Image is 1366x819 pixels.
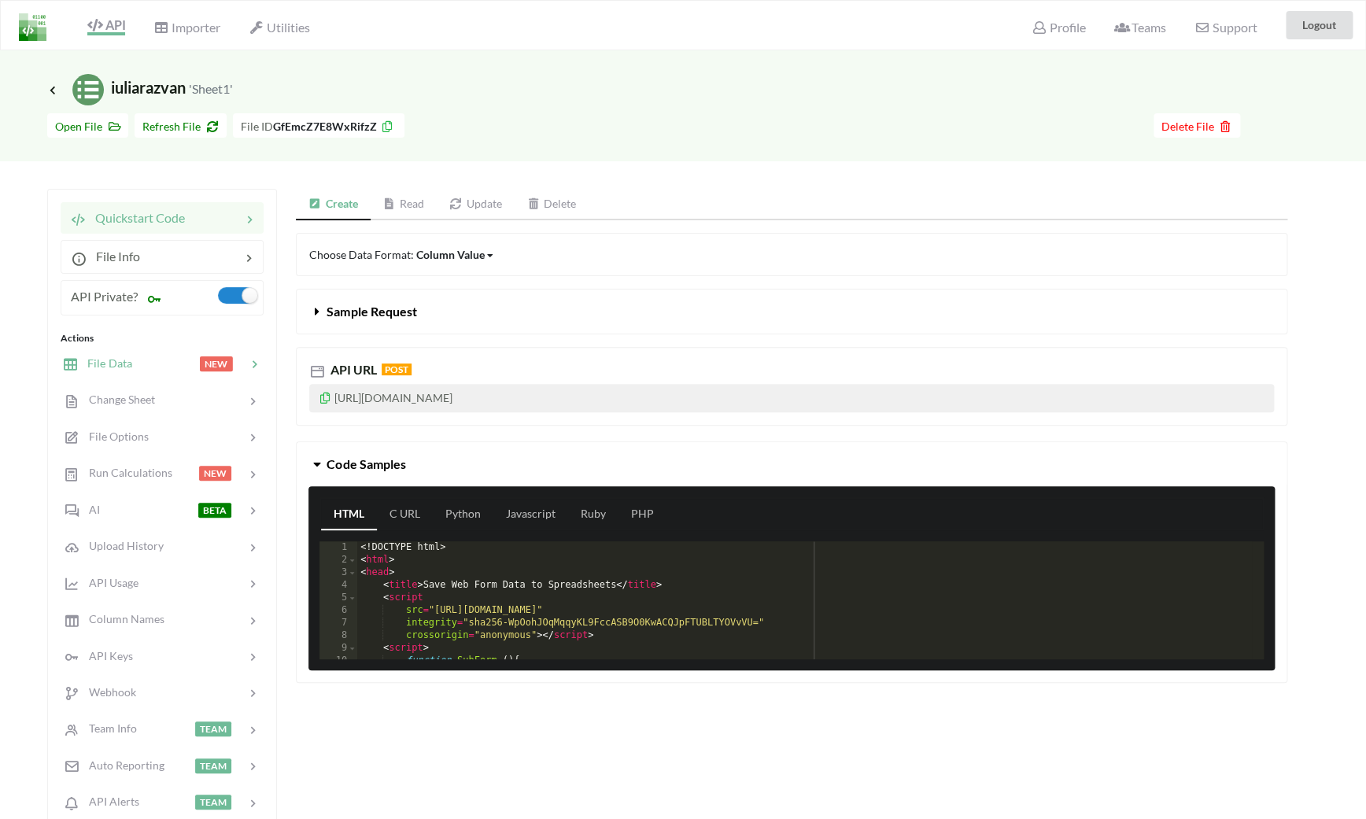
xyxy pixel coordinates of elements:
[568,499,618,530] a: Ruby
[1114,20,1166,35] span: Teams
[200,356,233,371] span: NEW
[195,758,231,773] span: TEAM
[297,290,1287,334] button: Sample Request
[515,189,589,220] a: Delete
[493,499,568,530] a: Javascript
[296,189,371,220] a: Create
[321,499,377,530] a: HTML
[195,721,231,736] span: TEAM
[1161,120,1232,133] span: Delete File
[382,363,412,375] span: POST
[241,120,273,133] span: File ID
[1194,21,1257,34] span: Support
[195,795,231,810] span: TEAM
[319,604,357,617] div: 6
[319,579,357,592] div: 4
[199,466,231,481] span: NEW
[47,113,128,138] button: Open File
[79,503,100,516] span: AI
[198,503,231,518] span: BETA
[433,499,493,530] a: Python
[297,442,1287,486] button: Code Samples
[319,592,357,604] div: 5
[618,499,666,530] a: PHP
[79,393,155,406] span: Change Sheet
[79,795,139,808] span: API Alerts
[61,331,264,345] div: Actions
[79,612,164,625] span: Column Names
[416,246,485,263] div: Column Value
[319,566,357,579] div: 3
[71,289,138,304] span: API Private?
[327,362,377,377] span: API URL
[309,384,1274,412] p: [URL][DOMAIN_NAME]
[79,576,138,589] span: API Usage
[377,499,433,530] a: C URL
[87,17,125,32] span: API
[437,189,515,220] a: Update
[1286,11,1353,39] button: Logout
[79,649,133,662] span: API Keys
[72,74,104,105] img: /static/media/sheets.7a1b7961.svg
[87,249,140,264] span: File Info
[79,685,136,699] span: Webhook
[153,20,220,35] span: Importer
[189,81,233,96] small: 'Sheet1'
[1154,113,1240,138] button: Delete File
[79,758,164,772] span: Auto Reporting
[79,466,172,479] span: Run Calculations
[371,189,437,220] a: Read
[319,617,357,629] div: 7
[1032,20,1085,35] span: Profile
[249,20,309,35] span: Utilities
[327,304,416,319] span: Sample Request
[319,629,357,642] div: 8
[79,430,149,443] span: File Options
[319,655,357,667] div: 10
[319,541,357,554] div: 1
[47,78,233,97] span: iuliarazvan
[86,210,185,225] span: Quickstart Code
[55,120,120,133] span: Open File
[327,456,405,471] span: Code Samples
[273,120,377,133] b: GfEmcZ7E8WxRifzZ
[319,554,357,566] div: 2
[135,113,227,138] button: Refresh File
[19,13,46,41] img: LogoIcon.png
[78,356,132,370] span: File Data
[319,642,357,655] div: 9
[79,721,137,735] span: Team Info
[309,248,495,261] span: Choose Data Format:
[79,539,164,552] span: Upload History
[142,120,219,133] span: Refresh File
